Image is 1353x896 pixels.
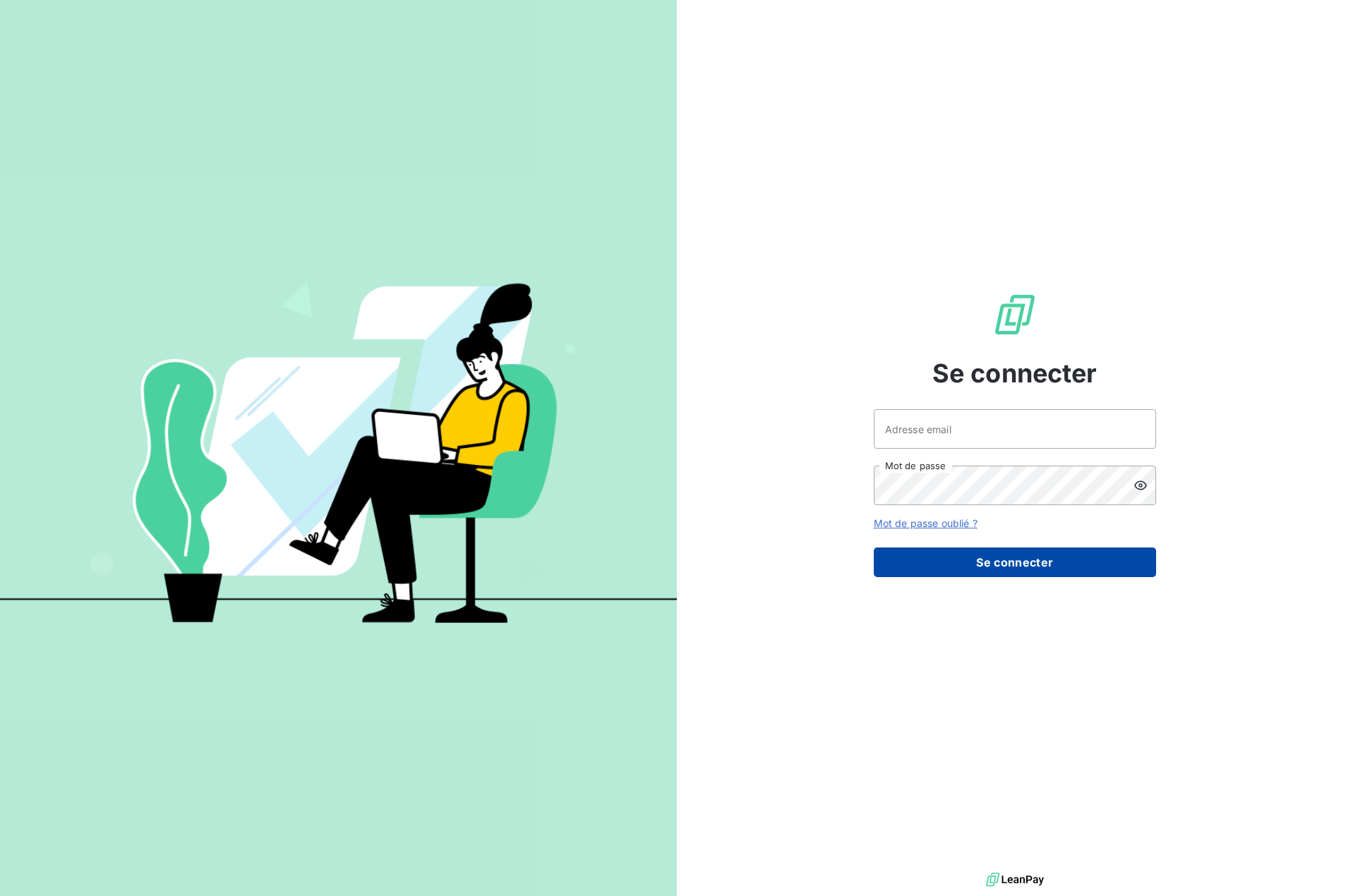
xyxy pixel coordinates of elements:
button: Se connecter [874,547,1156,577]
img: logo [986,869,1044,890]
input: placeholder [874,409,1156,449]
a: Mot de passe oublié ? [874,517,978,529]
span: Se connecter [932,354,1098,392]
img: Logo LeanPay [992,292,1038,337]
